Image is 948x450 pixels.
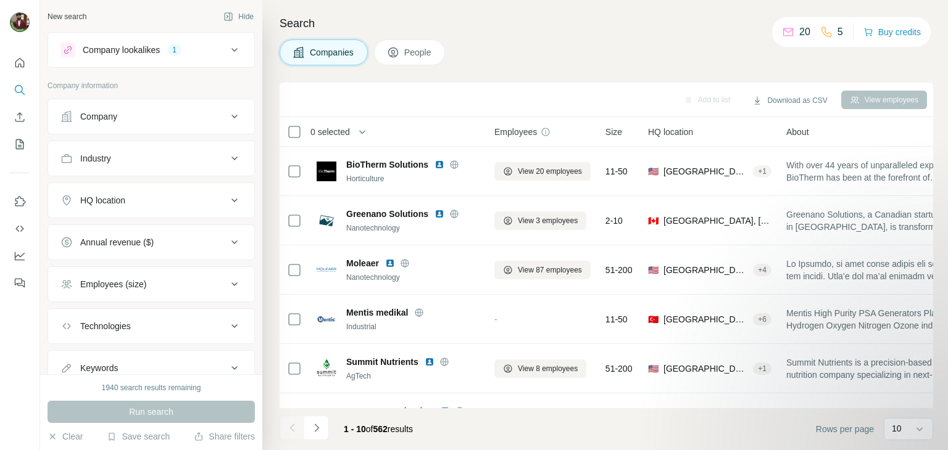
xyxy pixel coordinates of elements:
img: LinkedIn logo [425,357,434,367]
span: [GEOGRAPHIC_DATA], [US_STATE] [663,362,748,375]
button: Industry [48,144,254,173]
span: View 3 employees [518,215,578,226]
div: Industrial [346,321,480,332]
div: 1 [167,44,181,55]
button: Company [48,102,254,131]
button: Enrich CSV [10,106,30,128]
button: View 8 employees [494,359,586,378]
span: Greenano Solutions [346,208,428,220]
button: Keywords [48,353,254,383]
button: View 87 employees [494,261,591,279]
div: Horticulture [346,173,480,184]
div: Technologies [80,320,131,332]
span: 51-200 [605,264,633,276]
div: Nanotechnology [346,223,480,234]
button: View 20 employees [494,162,591,181]
button: Download as CSV [744,91,836,110]
span: Employees [494,126,537,138]
p: Company information [48,80,255,91]
span: 🇨🇦 [648,215,659,227]
img: Logo of BioTherm Solutions [317,162,336,181]
span: BioTherm Solutions [346,158,428,171]
img: LinkedIn logo [440,406,450,416]
button: Search [10,79,30,101]
button: HQ location [48,186,254,215]
span: Rows per page [816,423,874,435]
button: Navigate to next page [304,415,329,440]
span: 11-50 [605,313,628,325]
img: Logo of Mentis medikal [317,309,336,329]
img: LinkedIn logo [385,258,395,268]
img: LinkedIn logo [434,209,444,219]
div: + 1 [753,166,771,177]
button: Company lookalikes1 [48,35,254,65]
p: 20 [799,25,810,39]
button: Buy credits [863,23,921,41]
button: My lists [10,133,30,155]
button: Share filters [194,430,255,443]
span: Companies [310,46,355,59]
button: Employees (size) [48,269,254,299]
span: 🇺🇸 [648,362,659,375]
span: [GEOGRAPHIC_DATA], [US_STATE] [663,264,748,276]
div: Employees (size) [80,278,146,290]
div: Industry [80,152,111,165]
button: Quick start [10,52,30,74]
button: Annual revenue ($) [48,227,254,257]
span: [GEOGRAPHIC_DATA] [663,313,748,325]
span: View 20 employees [518,166,582,177]
span: View 87 employees [518,264,582,276]
img: Logo of Summit Nutrients [317,359,336,378]
h4: Search [280,15,933,32]
div: Keywords [80,362,118,374]
span: of [366,424,373,434]
span: Moleaer [346,257,379,269]
button: Clear [48,430,83,443]
button: View 3 employees [494,211,586,230]
span: - [494,314,497,324]
span: [GEOGRAPHIC_DATA], [US_STATE] [663,165,748,178]
p: 5 [838,25,843,39]
p: 10 [892,422,902,435]
button: Use Surfe API [10,218,30,240]
span: 1 - 10 [344,424,366,434]
span: 🇹🇷 [648,313,659,325]
span: INFUSION Technology [346,405,434,417]
span: People [404,46,433,59]
span: HQ location [648,126,693,138]
div: Company [80,110,117,123]
button: Save search [107,430,170,443]
div: Annual revenue ($) [80,236,154,248]
div: HQ location [80,194,125,207]
button: Feedback [10,272,30,294]
div: New search [48,11,86,22]
span: 0 selected [310,126,350,138]
span: 11-50 [605,165,628,178]
span: 51-200 [605,362,633,375]
span: [GEOGRAPHIC_DATA], [GEOGRAPHIC_DATA] [663,215,771,227]
button: Hide [215,7,262,26]
img: Logo of Greenano Solutions [317,211,336,231]
button: Use Surfe on LinkedIn [10,190,30,213]
span: View 8 employees [518,363,578,374]
img: Logo of INFUSION Technology [317,408,336,428]
iframe: Intercom live chat [906,408,936,438]
span: Summit Nutrients [346,356,418,368]
span: 🇺🇸 [648,264,659,276]
img: LinkedIn logo [434,160,444,170]
div: 1940 search results remaining [102,382,201,393]
span: About [786,126,809,138]
div: Nanotechnology [346,272,480,283]
button: Dashboard [10,245,30,267]
span: Mentis medikal [346,306,408,319]
div: Company lookalikes [83,44,160,56]
img: Avatar [10,12,30,32]
span: Size [605,126,622,138]
span: 🇺🇸 [648,165,659,178]
img: Logo of Moleaer [317,268,336,272]
button: Technologies [48,311,254,341]
div: AgTech [346,370,480,382]
span: 2-10 [605,215,623,227]
span: results [344,424,413,434]
span: 562 [373,424,388,434]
